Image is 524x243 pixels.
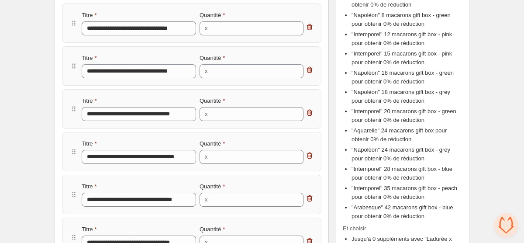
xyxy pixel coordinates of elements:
[200,97,225,105] label: Quantité
[352,126,462,144] li: "Aquarelle" 24 macarons gift box pour obtenir 0% de réduction
[205,110,208,118] div: x
[352,146,462,163] li: "Napoléon" 24 macarons gift box - grey pour obtenir 0% de réduction
[82,182,97,191] label: Titre
[352,203,462,221] li: "Arabesque" 42 macarons gift box - blue pour obtenir 0% de réduction
[200,11,225,20] label: Quantité
[352,69,462,86] li: "Napoléon" 18 macarons gift box - green pour obtenir 0% de réduction
[352,165,462,182] li: "Intemporel" 28 macarons gift box - blue pour obtenir 0% de réduction
[352,30,462,48] li: "Intemporel" 12 macarons gift box - pink pour obtenir 0% de réduction
[200,54,225,62] label: Quantité
[200,182,225,191] label: Quantité
[352,49,462,67] li: "Intemporel" 15 macarons gift box - pink pour obtenir 0% de réduction
[352,107,462,125] li: "Intemporel" 20 macarons gift box - green pour obtenir 0% de réduction
[352,184,462,201] li: "Intemporel" 35 macarons gift box - peach pour obtenir 0% de réduction
[205,195,208,204] div: x
[494,213,518,237] a: Open chat
[82,97,97,105] label: Titre
[82,225,97,234] label: Titre
[205,153,208,161] div: x
[200,225,225,234] label: Quantité
[205,67,208,76] div: x
[352,11,462,28] li: "Napoléon" 8 macarons gift box - green pour obtenir 0% de réduction
[82,54,97,62] label: Titre
[200,139,225,148] label: Quantité
[352,88,462,105] li: "Napoléon" 18 macarons gift box - grey pour obtenir 0% de réduction
[82,11,97,20] label: Titre
[82,139,97,148] label: Titre
[205,24,208,33] div: x
[343,224,462,233] span: Et choisir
